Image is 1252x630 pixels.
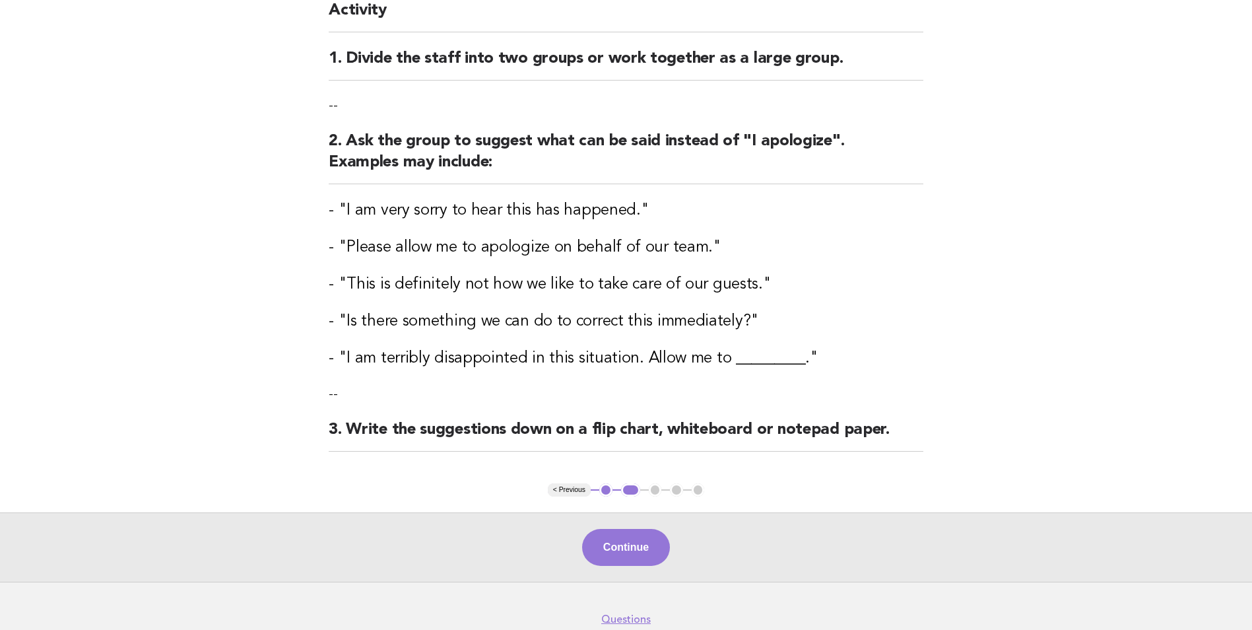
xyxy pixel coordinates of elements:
button: < Previous [548,483,591,497]
button: Continue [582,529,670,566]
h3: - "I am very sorry to hear this has happened." [329,200,923,221]
button: 1 [599,483,612,497]
h2: 2. Ask the group to suggest what can be said instead of "I apologize". Examples may include: [329,131,923,184]
h3: - "Please allow me to apologize on behalf of our team." [329,237,923,258]
p: -- [329,96,923,115]
p: -- [329,385,923,403]
h2: 1. Divide the staff into two groups or work together as a large group. [329,48,923,81]
h3: - "I am terribly disappointed in this situation. Allow me to _________." [329,348,923,369]
h3: - "This is definitely not how we like to take care of our guests." [329,274,923,295]
h2: 3. Write the suggestions down on a flip chart, whiteboard or notepad paper. [329,419,923,452]
a: Questions [601,613,651,626]
h3: - "Is there something we can do to correct this immediately?" [329,311,923,332]
button: 2 [621,483,640,497]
